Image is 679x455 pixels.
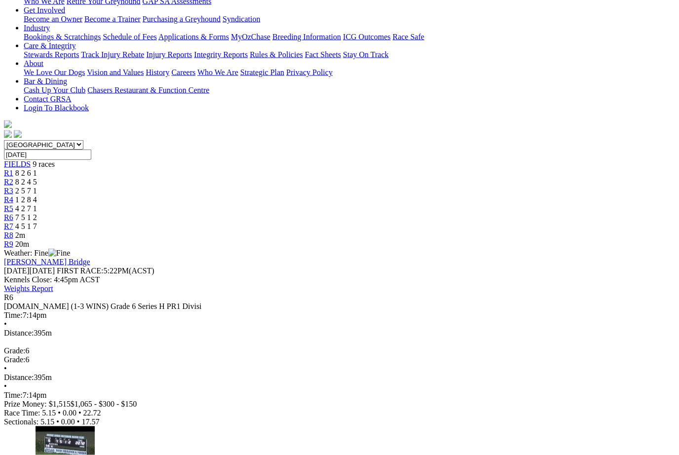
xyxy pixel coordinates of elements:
[4,400,675,409] div: Prize Money: $1,515
[4,120,12,128] img: logo-grsa-white.png
[71,400,137,408] span: $1,065 - $300 - $150
[143,15,221,23] a: Purchasing a Greyhound
[15,178,37,186] span: 8 2 4 5
[343,50,388,59] a: Stay On Track
[4,346,675,355] div: 6
[4,266,55,275] span: [DATE]
[4,169,13,177] a: R1
[24,33,101,41] a: Bookings & Scratchings
[81,50,144,59] a: Track Injury Rebate
[4,311,23,319] span: Time:
[4,293,13,302] span: R6
[305,50,341,59] a: Fact Sheets
[77,417,80,426] span: •
[15,187,37,195] span: 2 5 7 1
[78,409,81,417] span: •
[24,50,79,59] a: Stewards Reports
[4,213,13,222] a: R6
[4,355,26,364] span: Grade:
[83,409,101,417] span: 22.72
[81,417,99,426] span: 17.57
[4,249,70,257] span: Weather: Fine
[4,364,7,373] span: •
[24,68,675,77] div: About
[4,391,23,399] span: Time:
[4,284,53,293] a: Weights Report
[57,266,103,275] span: FIRST RACE:
[103,33,156,41] a: Schedule of Fees
[250,50,303,59] a: Rules & Policies
[24,68,85,76] a: We Love Our Dogs
[42,409,56,417] span: 5.15
[4,231,13,239] a: R8
[24,24,50,32] a: Industry
[84,15,141,23] a: Become a Trainer
[24,50,675,59] div: Care & Integrity
[24,6,65,14] a: Get Involved
[24,77,67,85] a: Bar & Dining
[24,95,71,103] a: Contact GRSA
[171,68,195,76] a: Careers
[15,240,29,248] span: 20m
[4,187,13,195] a: R3
[231,33,270,41] a: MyOzChase
[24,86,675,95] div: Bar & Dining
[4,266,30,275] span: [DATE]
[146,50,192,59] a: Injury Reports
[15,169,37,177] span: 8 2 6 1
[4,240,13,248] a: R9
[58,409,61,417] span: •
[57,266,154,275] span: 5:22PM(ACST)
[4,355,675,364] div: 6
[194,50,248,59] a: Integrity Reports
[14,130,22,138] img: twitter.svg
[33,160,55,168] span: 9 races
[4,329,675,338] div: 395m
[4,160,31,168] a: FIELDS
[4,302,675,311] div: [DOMAIN_NAME] (1-3 WINS) Grade 6 Series H PR1 Divisi
[4,320,7,328] span: •
[4,178,13,186] span: R2
[4,409,40,417] span: Race Time:
[24,86,85,94] a: Cash Up Your Club
[63,409,76,417] span: 0.00
[24,59,43,68] a: About
[4,373,675,382] div: 395m
[4,258,90,266] a: [PERSON_NAME] Bridge
[40,417,54,426] span: 5.15
[392,33,424,41] a: Race Safe
[4,204,13,213] a: R5
[15,222,37,230] span: 4 5 1 7
[343,33,390,41] a: ICG Outcomes
[24,15,675,24] div: Get Involved
[286,68,333,76] a: Privacy Policy
[48,249,70,258] img: Fine
[197,68,238,76] a: Who We Are
[4,311,675,320] div: 7:14pm
[24,104,89,112] a: Login To Blackbook
[4,382,7,390] span: •
[87,68,144,76] a: Vision and Values
[272,33,341,41] a: Breeding Information
[15,204,37,213] span: 4 2 7 1
[223,15,260,23] a: Syndication
[4,329,34,337] span: Distance:
[87,86,209,94] a: Chasers Restaurant & Function Centre
[4,391,675,400] div: 7:14pm
[15,213,37,222] span: 7 5 1 2
[24,33,675,41] div: Industry
[4,275,675,284] div: Kennels Close: 4:45pm ACST
[4,222,13,230] span: R7
[240,68,284,76] a: Strategic Plan
[24,15,82,23] a: Become an Owner
[15,195,37,204] span: 1 2 8 4
[4,195,13,204] a: R4
[56,417,59,426] span: •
